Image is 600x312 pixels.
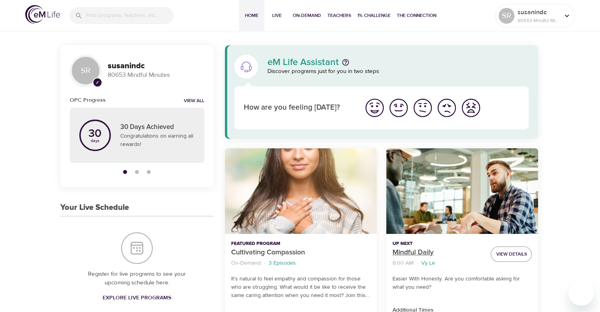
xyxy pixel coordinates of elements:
[393,258,484,269] nav: breadcrumb
[421,259,435,267] p: Vy Le
[435,96,459,120] button: I'm feeling bad
[393,247,484,258] p: Mindful Daily
[231,259,261,267] p: On-Demand
[231,258,370,269] nav: breadcrumb
[231,275,370,300] p: It’s natural to feel empathy and compassion for those who are struggling. What would it be like t...
[459,96,483,120] button: I'm feeling worst
[412,97,434,119] img: ok
[25,5,60,24] img: logo
[88,128,101,139] p: 30
[393,240,484,247] p: Up Next
[120,132,195,149] p: Congratulations on earning all rewards!
[225,148,377,234] button: Cultivating Compassion
[518,7,559,17] p: susanindc
[76,270,198,288] p: Register for live programs to see your upcoming schedule here.
[88,139,101,142] p: days
[108,62,204,71] h3: susanindc
[363,96,387,120] button: I'm feeling great
[364,97,385,119] img: great
[568,280,594,306] iframe: Button to launch messaging window
[240,60,252,73] img: eM Life Assistant
[417,258,418,269] li: ·
[269,259,296,267] p: 3 Episodes
[70,55,101,86] div: SR
[70,96,106,105] h6: OPC Progress
[393,259,413,267] p: 8:00 AM
[231,240,370,247] p: Featured Program
[86,7,174,24] input: Find programs, teachers, etc...
[267,67,529,76] p: Discover programs just for you in two steps
[242,11,261,20] span: Home
[491,247,532,262] button: View Details
[386,148,538,234] button: Mindful Daily
[327,11,351,20] span: Teachers
[293,11,321,20] span: On-Demand
[184,98,204,105] a: View all notifications
[460,97,482,119] img: worst
[103,293,171,303] span: Explore Live Programs
[60,203,129,212] h3: Your Live Schedule
[99,291,174,305] a: Explore Live Programs
[499,8,514,24] div: SR
[231,247,370,258] p: Cultivating Compassion
[121,232,153,264] img: Your Live Schedule
[357,11,391,20] span: 1% Challenge
[267,11,286,20] span: Live
[436,97,458,119] img: bad
[397,11,436,20] span: The Connection
[393,275,532,291] p: Easier With Honesty: Are you comfortable asking for what you need?
[411,96,435,120] button: I'm feeling ok
[388,97,409,119] img: good
[387,96,411,120] button: I'm feeling good
[108,71,204,80] p: 80653 Mindful Minutes
[267,58,339,67] p: eM Life Assistant
[120,122,195,133] p: 30 Days Achieved
[496,250,527,258] span: View Details
[244,102,353,114] p: How are you feeling [DATE]?
[264,258,265,269] li: ·
[518,17,559,24] p: 80653 Mindful Minutes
